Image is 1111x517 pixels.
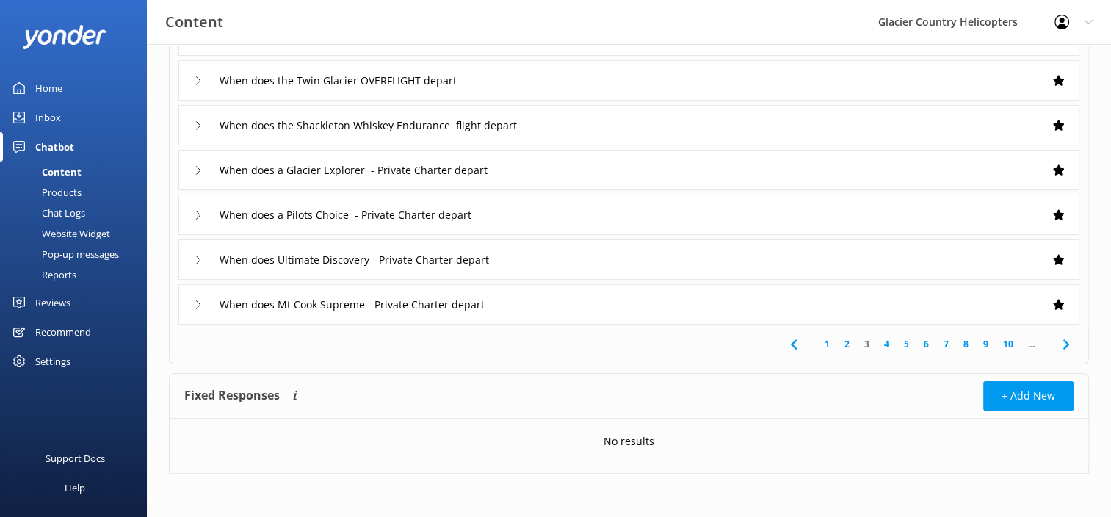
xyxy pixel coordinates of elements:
[9,264,147,285] a: Reports
[817,337,837,351] a: 1
[9,244,119,264] div: Pop-up messages
[976,337,996,351] a: 9
[9,223,147,244] a: Website Widget
[35,288,70,317] div: Reviews
[165,10,223,34] h3: Content
[9,203,85,223] div: Chat Logs
[857,337,877,351] a: 3
[35,73,62,103] div: Home
[9,244,147,264] a: Pop-up messages
[35,317,91,347] div: Recommend
[9,223,110,244] div: Website Widget
[35,347,70,376] div: Settings
[9,182,147,203] a: Products
[877,337,897,351] a: 4
[604,433,654,449] p: No results
[46,444,105,473] div: Support Docs
[184,381,280,411] h4: Fixed Responses
[22,25,106,49] img: yonder-white-logo.png
[897,337,916,351] a: 5
[983,381,1074,411] button: + Add New
[1021,337,1042,351] span: ...
[9,162,82,182] div: Content
[9,203,147,223] a: Chat Logs
[9,264,76,285] div: Reports
[996,337,1021,351] a: 10
[9,182,82,203] div: Products
[936,337,956,351] a: 7
[35,132,74,162] div: Chatbot
[35,103,61,132] div: Inbox
[65,473,85,502] div: Help
[956,337,976,351] a: 8
[837,337,857,351] a: 2
[9,162,147,182] a: Content
[916,337,936,351] a: 6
